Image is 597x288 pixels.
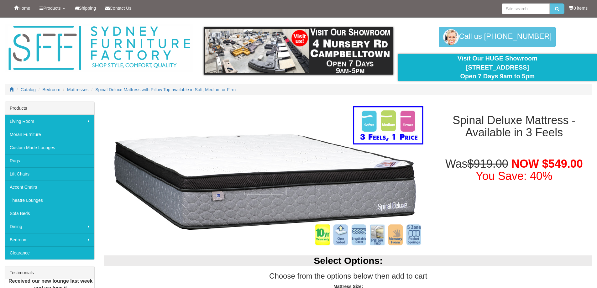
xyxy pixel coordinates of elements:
[70,0,101,16] a: Shipping
[5,128,94,141] a: Moran Furniture
[5,220,94,233] a: Dining
[5,167,94,181] a: Lift Chairs
[18,6,30,11] span: Home
[43,6,60,11] span: Products
[43,87,60,92] a: Bedroom
[21,87,36,92] a: Catalog
[95,87,236,92] a: Spinal Deluxe Mattress with Pillow Top available in Soft, Medium or Firm
[104,272,592,280] h3: Choose from the options below then add to cart
[403,54,592,81] div: Visit Our HUGE Showroom [STREET_ADDRESS] Open 7 Days 9am to 5pm
[5,115,94,128] a: Living Room
[5,154,94,167] a: Rugs
[569,5,588,11] li: 0 items
[5,141,94,154] a: Custom Made Lounges
[5,246,94,259] a: Clearance
[314,255,383,266] b: Select Options:
[5,207,94,220] a: Sofa Beds
[5,194,94,207] a: Theatre Lounges
[101,0,136,16] a: Contact Us
[67,87,88,92] a: Mattresses
[5,181,94,194] a: Accent Chairs
[436,114,592,139] h1: Spinal Deluxe Mattress - Available in 3 Feels
[5,24,193,72] img: Sydney Furniture Factory
[476,170,552,182] font: You Save: 40%
[9,0,35,16] a: Home
[5,266,94,279] div: Testimonials
[5,102,94,115] div: Products
[35,0,70,16] a: Products
[468,157,508,170] del: $919.00
[204,27,393,75] img: showroom.gif
[5,233,94,246] a: Bedroom
[502,3,550,14] input: Site search
[79,6,96,11] span: Shipping
[511,157,583,170] span: NOW $549.00
[436,158,592,182] h1: Was
[110,6,131,11] span: Contact Us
